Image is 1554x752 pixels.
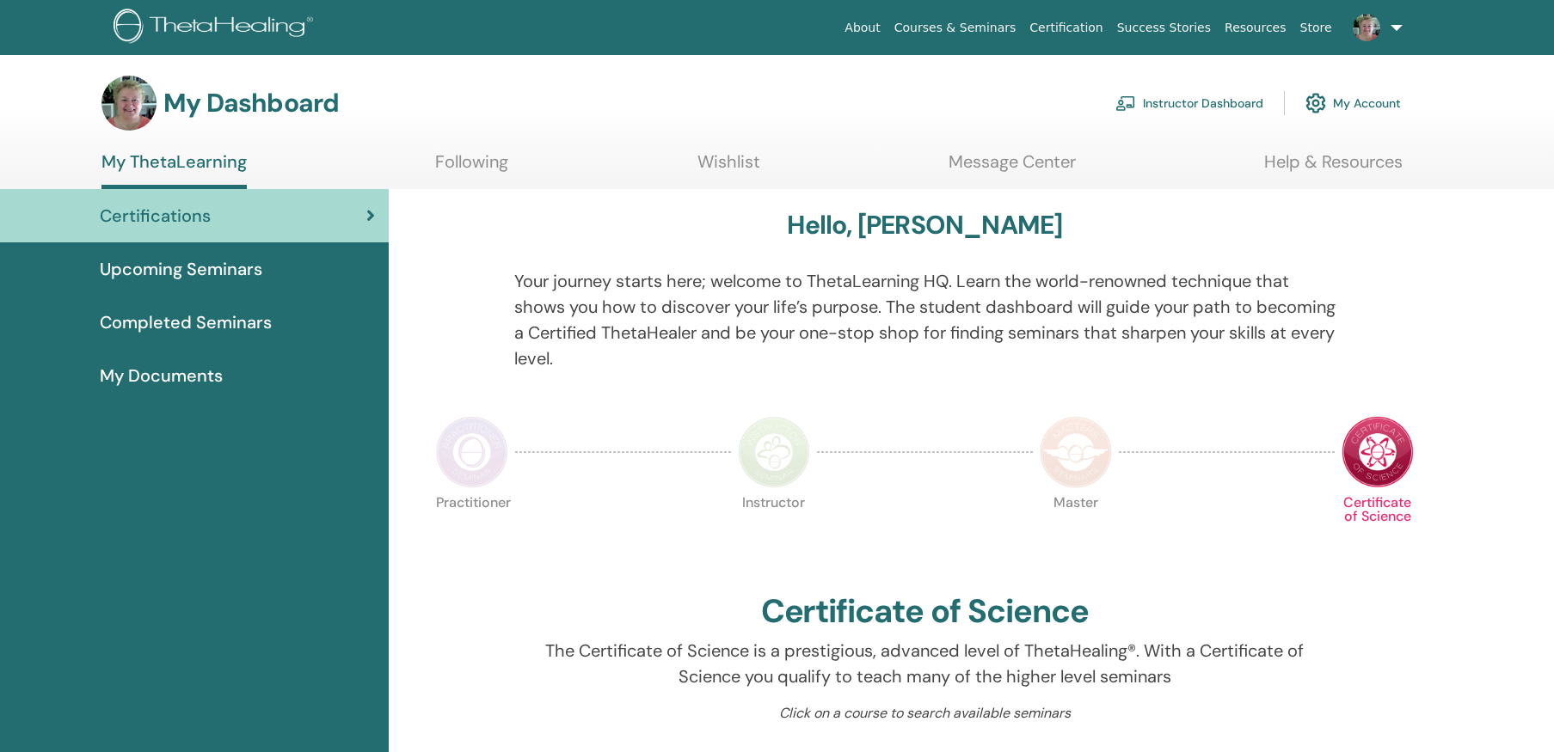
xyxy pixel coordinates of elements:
img: cog.svg [1305,89,1326,118]
p: Your journey starts here; welcome to ThetaLearning HQ. Learn the world-renowned technique that sh... [514,268,1336,371]
a: Resources [1218,12,1293,44]
a: My Account [1305,84,1401,122]
a: Success Stories [1110,12,1218,44]
span: Upcoming Seminars [100,256,262,282]
img: Instructor [738,416,810,488]
p: Click on a course to search available seminars [514,703,1336,724]
img: Master [1040,416,1112,488]
span: Completed Seminars [100,309,272,335]
a: About [838,12,887,44]
h3: My Dashboard [163,88,339,119]
img: logo.png [114,9,319,47]
a: Message Center [949,151,1076,185]
span: Certifications [100,203,211,229]
h2: Certificate of Science [761,592,1090,632]
p: Instructor [738,496,810,568]
a: Instructor Dashboard [1115,84,1263,122]
a: Help & Resources [1264,151,1403,185]
p: Practitioner [436,496,508,568]
img: default.png [1353,14,1380,41]
h3: Hello, [PERSON_NAME] [787,210,1062,241]
a: Wishlist [697,151,760,185]
img: Certificate of Science [1342,416,1414,488]
p: Certificate of Science [1342,496,1414,568]
a: My ThetaLearning [101,151,247,189]
a: Courses & Seminars [888,12,1023,44]
img: chalkboard-teacher.svg [1115,95,1136,111]
p: The Certificate of Science is a prestigious, advanced level of ThetaHealing®. With a Certificate ... [514,638,1336,689]
p: Master [1040,496,1112,568]
img: Practitioner [436,416,508,488]
a: Certification [1023,12,1109,44]
a: Following [435,151,508,185]
span: My Documents [100,363,223,388]
img: default.png [101,76,157,131]
a: Store [1293,12,1339,44]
